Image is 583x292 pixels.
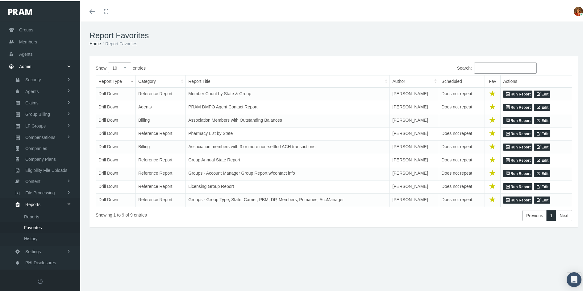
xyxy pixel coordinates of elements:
[96,74,136,87] th: Report Type: activate to sort column descending
[96,113,136,126] td: Drill Down
[25,85,39,95] span: Agents
[390,126,439,140] td: [PERSON_NAME]
[439,126,485,140] td: Does not repeat
[24,210,39,221] span: Reports
[439,140,485,153] td: Does not repeat
[503,116,532,123] a: Run Report
[19,23,33,34] span: Groups
[96,179,136,193] td: Drill Down
[474,61,537,72] input: Search:
[390,153,439,166] td: [PERSON_NAME]
[556,209,572,220] a: Next
[136,193,186,206] td: Reference Report
[19,47,33,59] span: Agents
[96,166,136,179] td: Drill Down
[534,195,550,203] a: Edit
[25,142,47,152] span: Companies
[534,103,550,110] a: Edit
[186,193,390,206] td: Groups - Group Type, State, Carrier, PBM, DP, Members, Primaries, AccManager
[25,245,41,256] span: Settings
[503,129,532,136] a: Run Report
[186,113,390,126] td: Association Members with Outstanding Balances
[439,153,485,166] td: Does not repeat
[439,74,485,87] th: Scheduled
[25,131,55,141] span: Compensations
[503,103,532,110] a: Run Report
[25,256,56,267] span: PHI Disclosures
[25,108,50,118] span: Group Billing
[136,153,186,166] td: Reference Report
[390,113,439,126] td: [PERSON_NAME]
[534,169,550,176] a: Edit
[485,74,500,87] th: Fav
[186,126,390,140] td: Pharmacy List by State
[390,179,439,193] td: [PERSON_NAME]
[96,193,136,206] td: Drill Down
[439,166,485,179] td: Does not repeat
[534,156,550,163] a: Edit
[25,198,40,209] span: Reports
[136,86,186,100] td: Reference Report
[439,193,485,206] td: Does not repeat
[503,142,532,150] a: Run Report
[25,120,46,130] span: LF Groups
[25,73,41,84] span: Security
[136,74,186,87] th: Category: activate to sort column ascending
[90,30,578,39] h1: Report Favorites
[390,140,439,153] td: [PERSON_NAME]
[503,195,532,203] a: Run Report
[186,179,390,193] td: Licensing Group Report
[136,126,186,140] td: Reference Report
[96,86,136,100] td: Drill Down
[439,100,485,113] td: Does not repeat
[534,116,550,123] a: Edit
[25,164,67,174] span: Eligibility File Uploads
[96,61,334,72] label: Show entries
[503,89,532,97] a: Run Report
[534,89,550,97] a: Edit
[136,100,186,113] td: Agents
[186,153,390,166] td: Group Annual State Report
[546,209,556,220] a: 1
[501,74,572,87] th: Actions
[186,74,390,87] th: Report Title: activate to sort column ascending
[574,6,583,15] img: S_Profile_Picture_5386.jpg
[25,153,56,163] span: Company Plans
[503,169,532,176] a: Run Report
[96,140,136,153] td: Drill Down
[24,232,38,243] span: History
[24,221,42,232] span: Favorites
[567,271,581,286] div: Open Intercom Messenger
[136,179,186,193] td: Reference Report
[439,179,485,193] td: Does not repeat
[136,166,186,179] td: Reference Report
[96,100,136,113] td: Drill Down
[19,35,37,47] span: Members
[390,193,439,206] td: [PERSON_NAME]
[186,166,390,179] td: Groups - Account Manager Group Report w/contact info
[186,86,390,100] td: Member Count by State & Group
[136,140,186,153] td: Billing
[25,96,39,107] span: Claims
[186,140,390,153] td: Association members with 3 or more non-settled ACH transactions
[390,74,439,87] th: Author: activate to sort column ascending
[96,153,136,166] td: Drill Down
[101,39,137,46] li: Report Favorites
[90,40,101,45] a: Home
[390,86,439,100] td: [PERSON_NAME]
[390,166,439,179] td: [PERSON_NAME]
[25,175,40,185] span: Content
[96,126,136,140] td: Drill Down
[439,86,485,100] td: Does not repeat
[186,100,390,113] td: PRAM DMPO Agent Contact Report
[503,182,532,189] a: Run Report
[19,59,31,71] span: Admin
[503,156,532,163] a: Run Report
[523,209,547,220] a: Previous
[334,61,537,72] label: Search:
[534,142,550,150] a: Edit
[390,100,439,113] td: [PERSON_NAME]
[108,61,131,72] select: Showentries
[8,8,32,14] img: PRAM_20_x_78.png
[136,113,186,126] td: Billing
